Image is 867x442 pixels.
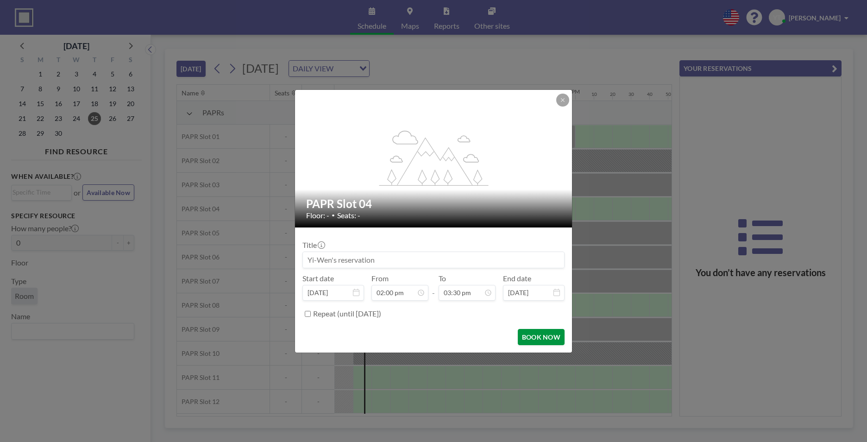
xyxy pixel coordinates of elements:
h2: PAPR Slot 04 [306,197,562,211]
label: From [371,274,389,283]
span: • [332,212,335,219]
label: To [439,274,446,283]
span: - [432,277,435,297]
label: End date [503,274,531,283]
label: Title [302,240,324,250]
g: flex-grow: 1.2; [379,130,489,185]
span: Seats: - [337,211,360,220]
button: BOOK NOW [518,329,565,345]
input: Yi-Wen's reservation [303,252,564,268]
label: Start date [302,274,334,283]
span: Floor: - [306,211,329,220]
label: Repeat (until [DATE]) [313,309,381,318]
